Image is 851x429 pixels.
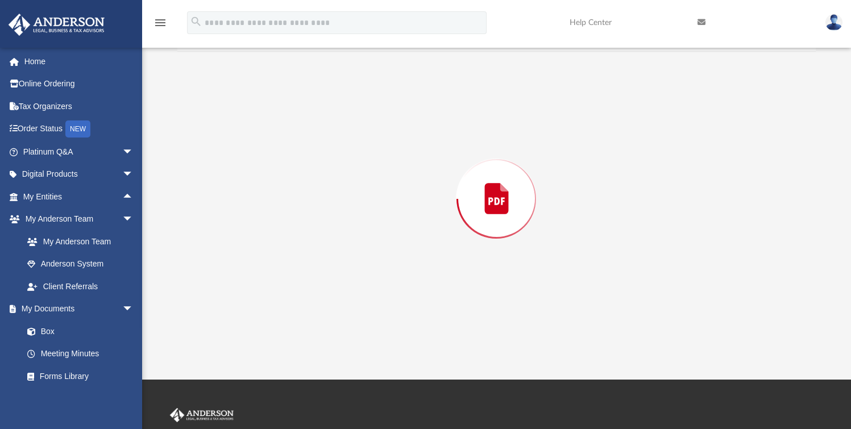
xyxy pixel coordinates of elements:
a: Notarize [16,388,145,410]
i: menu [153,16,167,30]
span: arrow_drop_up [122,185,145,209]
a: Meeting Minutes [16,343,145,365]
a: Online Ordering [8,73,151,95]
a: menu [153,22,167,30]
a: Box [16,320,139,343]
a: Order StatusNEW [8,118,151,141]
a: Digital Productsarrow_drop_down [8,163,151,186]
a: Forms Library [16,365,139,388]
a: Anderson System [16,253,145,276]
a: Home [8,50,151,73]
span: arrow_drop_down [122,140,145,164]
img: Anderson Advisors Platinum Portal [5,14,108,36]
a: My Anderson Team [16,230,139,253]
a: My Documentsarrow_drop_down [8,298,145,320]
a: Client Referrals [16,275,145,298]
img: User Pic [825,14,842,31]
a: My Entitiesarrow_drop_up [8,185,151,208]
a: My Anderson Teamarrow_drop_down [8,208,145,231]
div: NEW [65,120,90,138]
a: Tax Organizers [8,95,151,118]
span: arrow_drop_down [122,163,145,186]
img: Anderson Advisors Platinum Portal [168,408,236,423]
span: arrow_drop_down [122,298,145,321]
a: Platinum Q&Aarrow_drop_down [8,140,151,163]
div: Preview [177,22,815,345]
span: arrow_drop_down [122,208,145,231]
i: search [190,15,202,28]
